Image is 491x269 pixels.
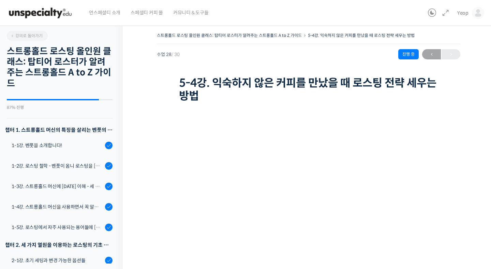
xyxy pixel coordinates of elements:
div: 87% 진행 [7,105,113,110]
span: ← [422,50,441,59]
div: 2-1강. 초기 세팅과 변경 가능한 옵션들 [12,257,103,264]
span: 수업 28 [157,52,180,57]
a: ←이전 [422,49,441,59]
div: 1-4강. 스트롱홀드 머신을 사용하면서 꼭 알고 있어야 할 유의사항 [12,203,103,211]
h2: 스트롱홀드 로스팅 올인원 클래스: 탑티어 로스터가 알려주는 스트롱홀드 A to Z 가이드 [7,46,113,89]
span: / 30 [172,52,180,57]
a: 스트롱홀드 로스팅 올인원 클래스: 탑티어 로스터가 알려주는 스트롱홀드 A to Z 가이드 [157,33,302,38]
div: 챕터 2. 세 가지 열원을 이용하는 로스팅의 기초 설계 [5,240,113,250]
div: 진행 중 [398,49,419,59]
h3: 챕터 1. 스트롱홀드 머신의 특징을 살리는 벤풋의 로스팅 방식 [5,125,113,134]
div: 1-3강. 스트롱홀드 머신에 [DATE] 이해 - 세 가지 열원이 만들어내는 변화 [12,183,103,190]
span: 강의로 돌아가기 [10,33,43,38]
span: Yeop [457,10,468,16]
div: 1-2강. 로스팅 철학 - 벤풋이 옴니 로스팅을 [DATE] 않는 이유 [12,162,103,170]
div: 1-5강. 로스팅에서 자주 사용되는 용어들에 [DATE] 이해 [12,224,103,231]
a: 강의로 돌아가기 [7,31,48,41]
h1: 5-4강. 익숙하지 않은 커피를 만났을 때 로스팅 전략 세우는 방법 [179,76,438,103]
a: 5-4강. 익숙하지 않은 커피를 만났을 때 로스팅 전략 세우는 방법 [308,33,415,38]
div: 1-1강. 벤풋을 소개합니다! [12,142,103,149]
